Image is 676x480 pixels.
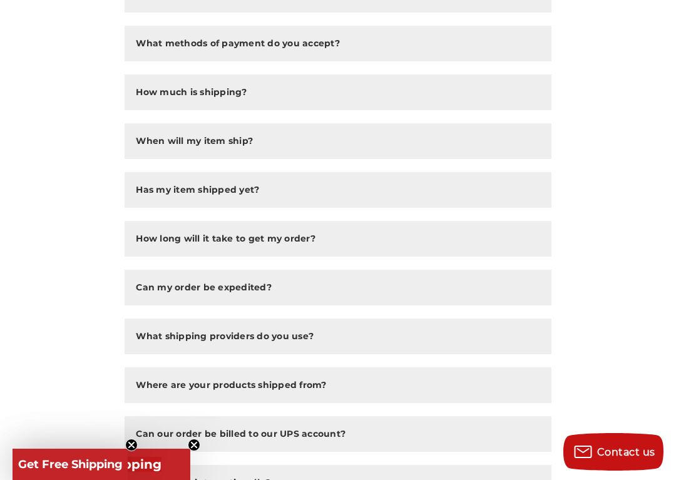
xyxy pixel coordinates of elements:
[125,172,551,208] button: Has my item shipped yet?
[136,232,315,245] h2: How long will it take to get my order?
[125,221,551,257] button: How long will it take to get my order?
[18,457,123,471] span: Get Free Shipping
[136,379,326,392] h2: Where are your products shipped from?
[125,270,551,305] button: Can my order be expedited?
[13,449,190,480] div: Get Free ShippingClose teaser
[136,281,272,294] h2: Can my order be expedited?
[136,37,340,50] h2: What methods of payment do you accept?
[563,433,663,471] button: Contact us
[597,446,655,458] span: Contact us
[125,319,551,354] button: What shipping providers do you use?
[125,367,551,403] button: Where are your products shipped from?
[125,26,551,61] button: What methods of payment do you accept?
[125,123,551,159] button: When will my item ship?
[136,135,253,148] h2: When will my item ship?
[125,74,551,110] button: How much is shipping?
[125,439,138,451] button: Close teaser
[136,330,314,343] h2: What shipping providers do you use?
[125,416,551,452] button: Can our order be billed to our UPS account?
[136,427,346,441] h2: Can our order be billed to our UPS account?
[136,183,259,197] h2: Has my item shipped yet?
[13,449,128,480] div: Get Free ShippingClose teaser
[188,439,200,451] button: Close teaser
[136,86,247,99] h2: How much is shipping?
